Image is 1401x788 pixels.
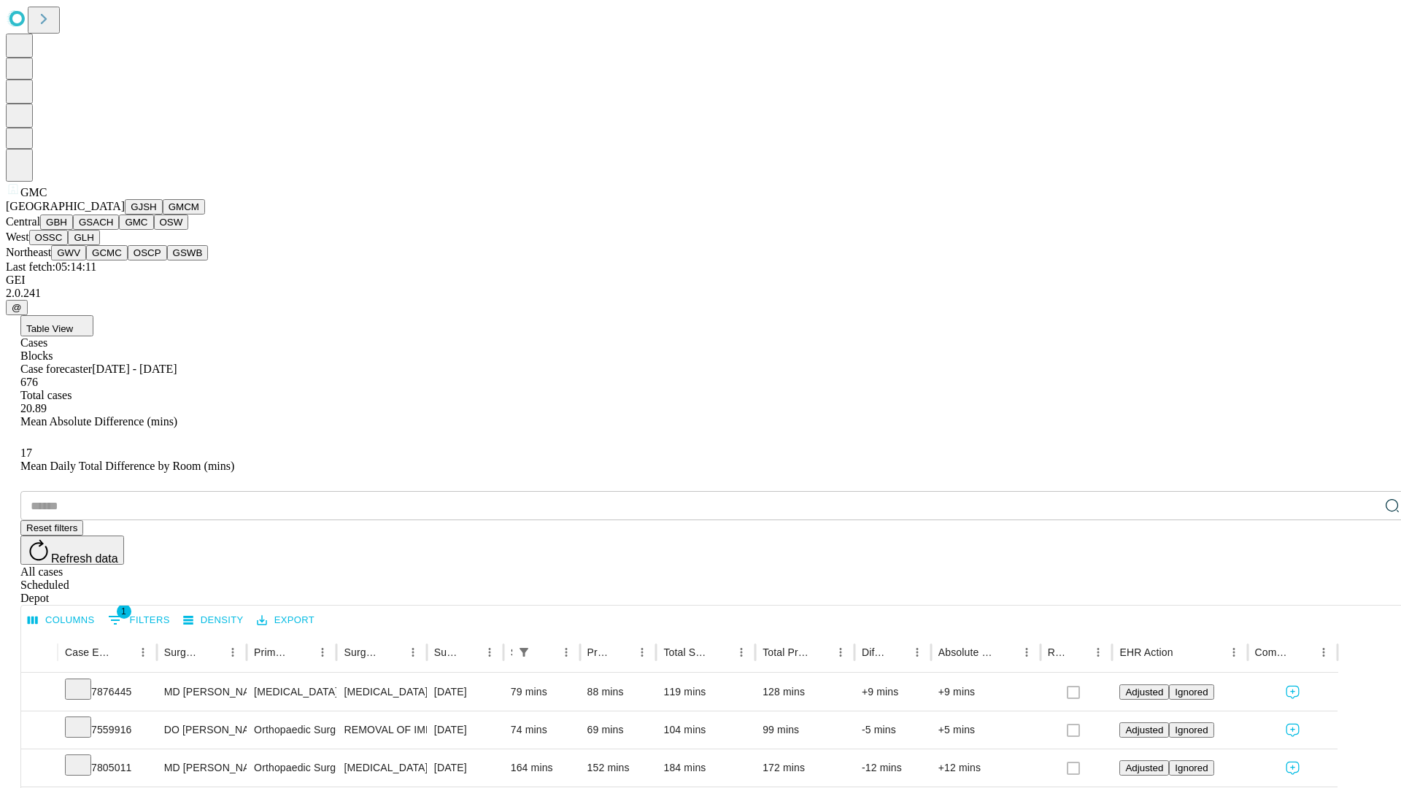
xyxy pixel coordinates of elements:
[128,245,167,260] button: OSCP
[711,642,731,663] button: Sort
[434,711,496,749] div: [DATE]
[1119,646,1173,658] div: EHR Action
[514,642,534,663] button: Show filters
[117,604,131,619] span: 1
[202,642,223,663] button: Sort
[119,215,153,230] button: GMC
[180,609,247,632] button: Density
[125,199,163,215] button: GJSH
[20,536,124,565] button: Refresh data
[403,642,423,663] button: Menu
[1175,642,1195,663] button: Sort
[344,673,419,711] div: [MEDICAL_DATA] SKIN [MEDICAL_DATA] AND MUSCLE
[830,642,851,663] button: Menu
[20,415,177,428] span: Mean Absolute Difference (mins)
[1293,642,1313,663] button: Sort
[163,199,205,215] button: GMCM
[6,215,40,228] span: Central
[1169,760,1213,776] button: Ignored
[1119,722,1169,738] button: Adjusted
[587,749,649,787] div: 152 mins
[154,215,189,230] button: OSW
[663,646,709,658] div: Total Scheduled Duration
[6,246,51,258] span: Northeast
[663,673,748,711] div: 119 mins
[28,756,50,781] button: Expand
[29,230,69,245] button: OSSC
[20,315,93,336] button: Table View
[1119,684,1169,700] button: Adjusted
[938,673,1033,711] div: +9 mins
[65,673,150,711] div: 7876445
[6,274,1395,287] div: GEI
[907,642,927,663] button: Menu
[28,718,50,743] button: Expand
[1088,642,1108,663] button: Menu
[1255,646,1292,658] div: Comments
[20,363,92,375] span: Case forecaster
[536,642,556,663] button: Sort
[434,749,496,787] div: [DATE]
[1313,642,1334,663] button: Menu
[556,642,576,663] button: Menu
[632,642,652,663] button: Menu
[1125,687,1163,698] span: Adjusted
[1125,725,1163,735] span: Adjusted
[68,230,99,245] button: GLH
[24,609,99,632] button: Select columns
[6,287,1395,300] div: 2.0.241
[20,460,234,472] span: Mean Daily Total Difference by Room (mins)
[20,389,72,401] span: Total cases
[479,642,500,663] button: Menu
[51,552,118,565] span: Refresh data
[133,642,153,663] button: Menu
[20,520,83,536] button: Reset filters
[1125,762,1163,773] span: Adjusted
[164,711,239,749] div: DO [PERSON_NAME] [PERSON_NAME] Do
[1016,642,1037,663] button: Menu
[26,323,73,334] span: Table View
[1169,684,1213,700] button: Ignored
[587,711,649,749] div: 69 mins
[434,673,496,711] div: [DATE]
[1169,722,1213,738] button: Ignored
[312,642,333,663] button: Menu
[887,642,907,663] button: Sort
[26,522,77,533] span: Reset filters
[65,711,150,749] div: 7559916
[20,376,38,388] span: 676
[6,260,96,273] span: Last fetch: 05:14:11
[20,447,32,459] span: 17
[1175,725,1208,735] span: Ignored
[28,680,50,706] button: Expand
[344,646,380,658] div: Surgery Name
[763,646,808,658] div: Total Predicted Duration
[344,711,419,749] div: REMOVAL OF IMPLANT DEEP
[292,642,312,663] button: Sort
[434,646,458,658] div: Surgery Date
[223,642,243,663] button: Menu
[254,749,329,787] div: Orthopaedic Surgery
[938,711,1033,749] div: +5 mins
[86,245,128,260] button: GCMC
[20,402,47,414] span: 20.89
[20,186,47,198] span: GMC
[763,711,847,749] div: 99 mins
[511,673,573,711] div: 79 mins
[254,673,329,711] div: [MEDICAL_DATA]
[511,749,573,787] div: 164 mins
[344,749,419,787] div: [MEDICAL_DATA] TOTAL HIP
[587,646,611,658] div: Predicted In Room Duration
[938,646,995,658] div: Absolute Difference
[514,642,534,663] div: 1 active filter
[862,711,924,749] div: -5 mins
[254,711,329,749] div: Orthopaedic Surgery
[996,642,1016,663] button: Sort
[382,642,403,663] button: Sort
[663,711,748,749] div: 104 mins
[1175,762,1208,773] span: Ignored
[254,646,290,658] div: Primary Service
[587,673,649,711] div: 88 mins
[112,642,133,663] button: Sort
[862,673,924,711] div: +9 mins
